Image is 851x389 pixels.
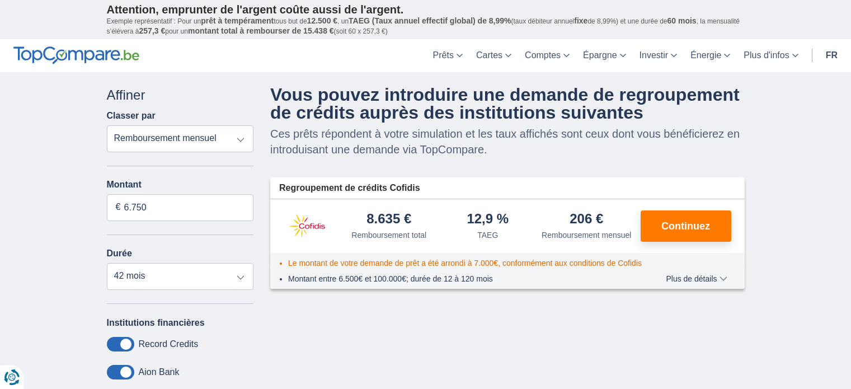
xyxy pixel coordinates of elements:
[426,39,469,72] a: Prêts
[279,182,420,195] span: Regroupement de crédits Cofidis
[279,212,335,240] img: pret personnel Cofidis
[116,201,121,214] span: €
[661,221,710,231] span: Continuez
[139,339,199,349] label: Record Credits
[576,39,633,72] a: Épargne
[518,39,576,72] a: Comptes
[574,16,587,25] span: fixe
[542,229,631,241] div: Remboursement mensuel
[107,86,254,105] div: Affiner
[666,275,727,283] span: Plus de détails
[107,111,156,121] label: Classer par
[288,257,642,269] li: Le montant de votre demande de prêt a été arrondi à 7.000€, conformément aux conditions de Cofidis
[737,39,805,72] a: Plus d'infos
[107,180,254,190] label: Montant
[288,273,633,284] li: Montant entre 6.500€ et 100.000€; durée de 12 à 120 mois
[477,229,498,241] div: TAEG
[469,39,518,72] a: Cartes
[349,16,511,25] span: TAEG (Taux annuel effectif global) de 8,99%
[819,39,844,72] a: fr
[633,39,684,72] a: Investir
[270,86,745,121] h4: Vous pouvez introduire une demande de regroupement de crédits auprès des institutions suivantes
[467,212,509,227] div: 12,9 %
[307,16,338,25] span: 12.500 €
[107,3,745,16] p: Attention, emprunter de l'argent coûte aussi de l'argent.
[570,212,603,227] div: 206 €
[667,16,697,25] span: 60 mois
[139,26,166,35] span: 257,3 €
[107,318,205,328] label: Institutions financières
[351,229,426,241] div: Remboursement total
[641,210,731,242] button: Continuez
[201,16,274,25] span: prêt à tempérament
[107,249,132,259] label: Durée
[366,212,411,227] div: 8.635 €
[188,26,334,35] span: montant total à rembourser de 15.438 €
[270,126,745,157] p: Ces prêts répondent à votre simulation et les taux affichés sont ceux dont vous bénéficierez en i...
[684,39,737,72] a: Énergie
[107,16,745,36] p: Exemple représentatif : Pour un tous but de , un (taux débiteur annuel de 8,99%) et une durée de ...
[139,367,180,377] label: Aion Bank
[13,46,139,64] img: TopCompare
[657,274,735,283] button: Plus de détails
